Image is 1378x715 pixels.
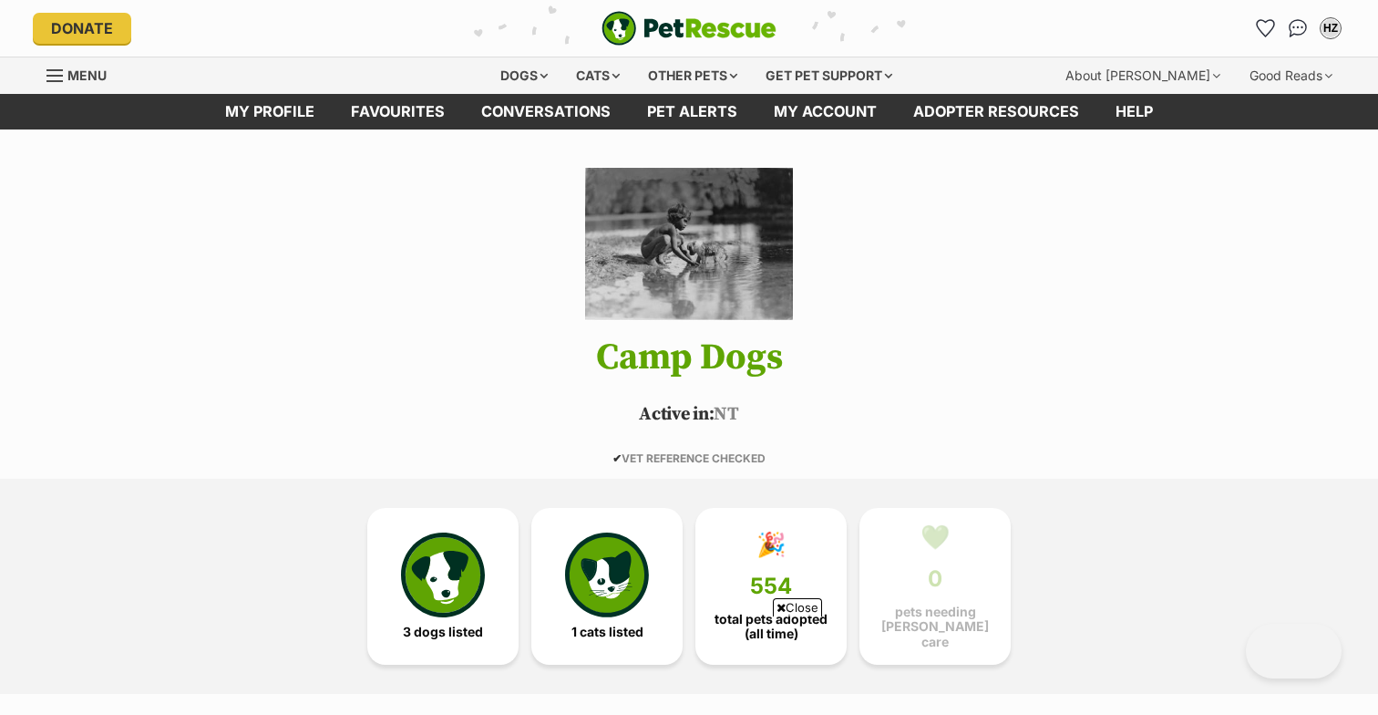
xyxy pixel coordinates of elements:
[1316,14,1345,43] button: My account
[859,508,1011,665] a: 💚 0 pets needing [PERSON_NAME] care
[463,94,629,130] a: conversations
[1321,19,1340,37] div: HZ
[1289,19,1308,37] img: chat-41dd97257d64d25036548639549fe6c8038ab92f7586957e7f3b1b290dea8141.svg
[563,57,632,94] div: Cats
[1053,57,1233,94] div: About [PERSON_NAME]
[753,57,905,94] div: Get pet support
[756,94,895,130] a: My account
[401,533,485,617] img: petrescue-icon-eee76f85a60ef55c4a1927667547b313a7c0e82042636edf73dce9c88f694885.svg
[612,451,622,465] icon: ✔
[612,451,766,465] span: VET REFERENCE CHECKED
[875,605,995,648] span: pets needing [PERSON_NAME] care
[920,523,950,551] div: 💚
[67,67,107,83] span: Menu
[207,94,333,130] a: My profile
[629,94,756,130] a: Pet alerts
[711,612,831,641] span: total pets adopted (all time)
[602,11,776,46] img: logo-e224e6f780fb5917bec1dbf3a21bbac754714ae5b6737aabdf751b685950b380.svg
[773,598,822,617] span: Close
[1283,14,1312,43] a: Conversations
[531,508,683,665] a: 1 cats listed
[33,13,131,44] a: Donate
[357,624,1021,706] iframe: Advertisement
[895,94,1097,130] a: Adopter resources
[565,533,649,617] img: cat-icon-068c71abf8fe30c970a85cd354bc8e23425d12f6e8612795f06af48be43a487a.svg
[367,508,519,665] a: 3 dogs listed
[1237,57,1345,94] div: Good Reads
[635,57,750,94] div: Other pets
[488,57,560,94] div: Dogs
[639,403,714,426] span: Active in:
[1097,94,1171,130] a: Help
[46,57,119,90] a: Menu
[333,94,463,130] a: Favourites
[1250,14,1280,43] a: Favourites
[695,508,847,665] a: 🎉 554 total pets adopted (all time)
[750,574,792,599] span: 554
[1246,624,1342,679] iframe: Help Scout Beacon - Open
[19,401,1359,429] p: NT
[19,337,1359,378] h1: Camp Dogs
[602,11,776,46] a: PetRescue
[756,531,786,558] div: 🎉
[1250,14,1345,43] ul: Account quick links
[585,166,793,321] img: Camp Dogs
[928,566,942,592] span: 0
